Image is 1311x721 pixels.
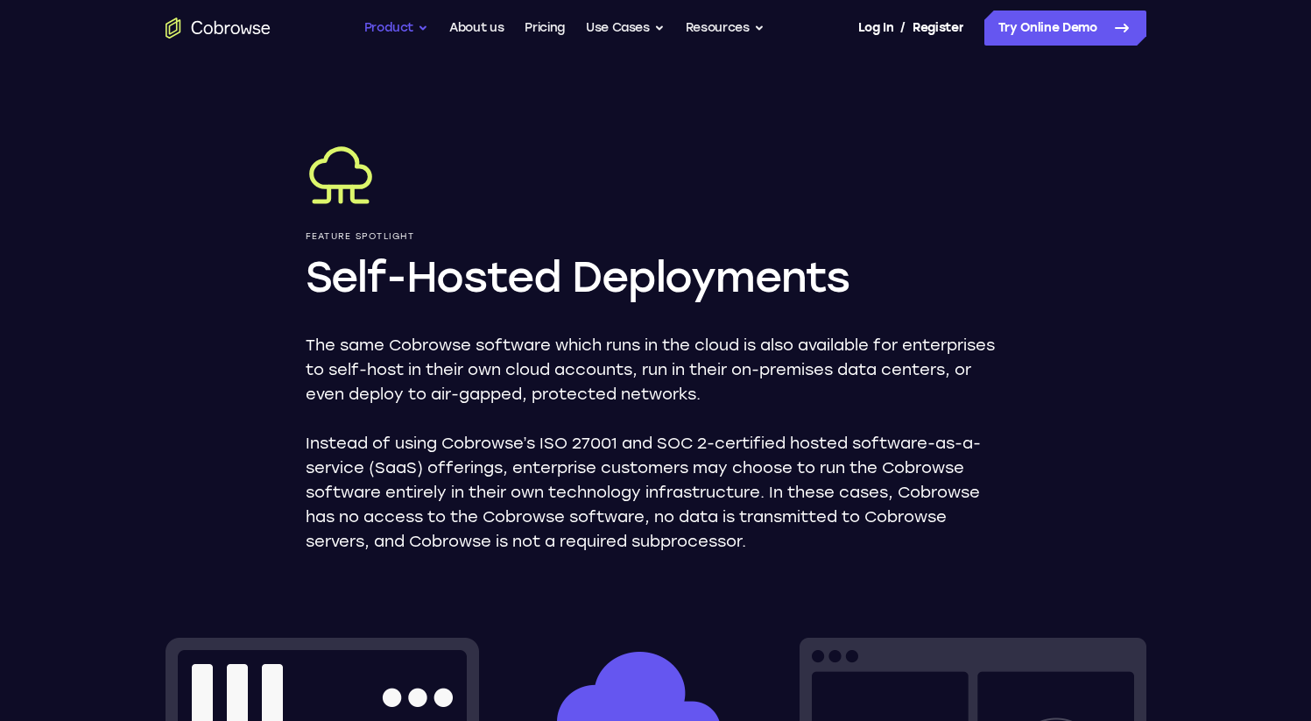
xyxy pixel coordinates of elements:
[984,11,1146,46] a: Try Online Demo
[449,11,504,46] a: About us
[306,249,1006,305] h1: Self-Hosted Deployments
[166,18,271,39] a: Go to the home page
[913,11,963,46] a: Register
[364,11,429,46] button: Product
[306,333,1006,406] p: The same Cobrowse software which runs in the cloud is also available for enterprises to self-host...
[306,431,1006,554] p: Instead of using Cobrowse’s ISO 27001 and SOC 2-certified hosted software-as-a-service (SaaS) off...
[686,11,765,46] button: Resources
[586,11,665,46] button: Use Cases
[900,18,906,39] span: /
[858,11,893,46] a: Log In
[306,140,376,210] img: Self-Hosted Deployments
[306,231,1006,242] p: Feature Spotlight
[525,11,565,46] a: Pricing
